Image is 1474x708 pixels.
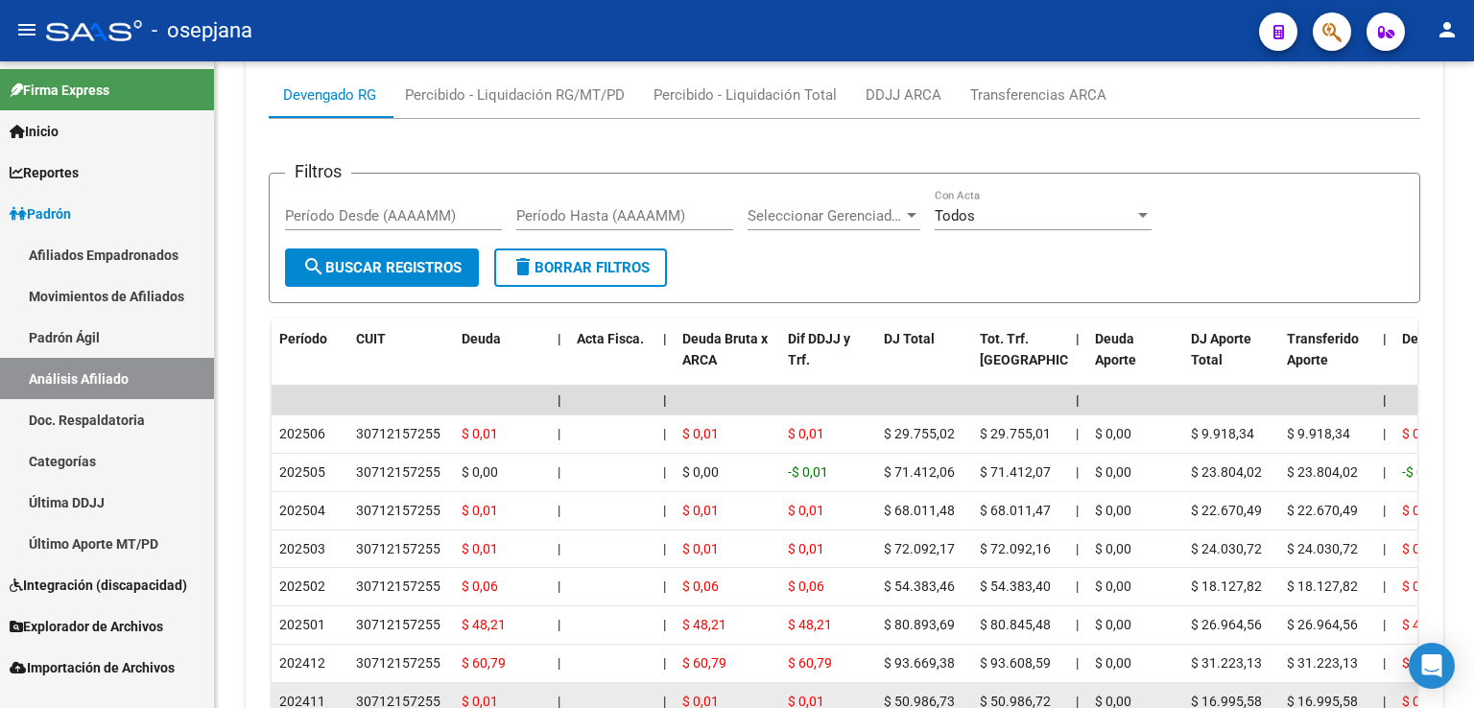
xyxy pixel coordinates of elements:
span: | [558,541,560,556]
span: $ 80.845,48 [980,617,1051,632]
button: Buscar Registros [285,248,479,287]
span: Acta Fisca. [577,331,644,346]
span: | [663,503,666,518]
span: $ 0,00 [1095,464,1131,480]
span: | [1383,426,1386,441]
div: Devengado RG [283,84,376,106]
span: Importación de Archivos [10,657,175,678]
span: $ 31.223,13 [1191,655,1262,671]
span: $ 80.893,69 [884,617,955,632]
span: | [663,617,666,632]
span: $ 0,01 [462,426,498,441]
span: Inicio [10,121,59,142]
span: $ 29.755,01 [980,426,1051,441]
span: $ 48,20 [1402,617,1446,632]
mat-icon: person [1436,18,1459,41]
span: | [663,655,666,671]
datatable-header-cell: Período [272,319,348,403]
span: Integración (discapacidad) [10,575,187,596]
span: 202412 [279,655,325,671]
span: | [1076,331,1080,346]
span: $ 0,01 [682,541,719,556]
span: | [1076,578,1079,594]
span: | [1383,503,1386,518]
datatable-header-cell: Deuda Bruta x ARCA [675,319,780,403]
span: | [1383,617,1386,632]
span: $ 0,06 [1402,578,1438,594]
span: 202506 [279,426,325,441]
span: $ 48,21 [682,617,726,632]
span: 202505 [279,464,325,480]
span: | [1383,655,1386,671]
span: $ 71.412,07 [980,464,1051,480]
span: $ 72.092,17 [884,541,955,556]
span: Explorador de Archivos [10,616,163,637]
div: 30712157255 [356,652,440,674]
span: $ 0,00 [1095,541,1131,556]
datatable-header-cell: | [550,319,569,403]
span: | [663,578,666,594]
span: | [558,331,561,346]
span: | [558,426,560,441]
span: $ 0,00 [1095,426,1131,441]
span: Padrón [10,203,71,224]
span: | [558,578,560,594]
span: | [1076,541,1079,556]
span: $ 24.030,72 [1191,541,1262,556]
span: Transferido Aporte [1287,331,1359,368]
datatable-header-cell: Dif DDJJ y Trf. [780,319,876,403]
span: Borrar Filtros [511,259,650,276]
span: DJ Aporte Total [1191,331,1251,368]
button: Borrar Filtros [494,248,667,287]
datatable-header-cell: | [1068,319,1087,403]
span: $ 0,01 [1402,541,1438,556]
span: $ 0,00 [1095,655,1131,671]
span: | [558,655,560,671]
span: | [663,331,667,346]
span: $ 0,01 [1402,503,1438,518]
span: | [1383,541,1386,556]
span: Seleccionar Gerenciador [748,207,903,224]
span: $ 0,01 [788,426,824,441]
span: $ 0,00 [1095,503,1131,518]
span: $ 0,06 [788,578,824,594]
mat-icon: menu [15,18,38,41]
span: $ 0,00 [1095,578,1131,594]
span: $ 0,00 [682,464,719,480]
div: Percibido - Liquidación Total [654,84,837,106]
span: CUIT [356,331,386,346]
datatable-header-cell: DJ Aporte Total [1183,319,1279,403]
span: $ 60,79 [788,655,832,671]
div: Transferencias ARCA [970,84,1106,106]
span: Tot. Trf. [GEOGRAPHIC_DATA] [980,331,1110,368]
span: - osepjana [152,10,252,52]
span: | [663,392,667,408]
div: DDJJ ARCA [866,84,941,106]
span: 202502 [279,578,325,594]
span: | [1383,578,1386,594]
span: | [663,541,666,556]
span: | [1076,655,1079,671]
span: $ 0,01 [462,503,498,518]
span: Todos [935,207,975,224]
span: $ 54.383,46 [884,578,955,594]
div: 30712157255 [356,461,440,484]
span: $ 0,01 [682,426,719,441]
span: | [1076,392,1080,408]
span: $ 93.669,38 [884,655,955,671]
span: | [1383,464,1386,480]
span: $ 0,06 [682,578,719,594]
span: $ 0,01 [1402,426,1438,441]
div: 30712157255 [356,538,440,560]
span: | [558,617,560,632]
span: DJ Total [884,331,935,346]
span: $ 72.092,16 [980,541,1051,556]
span: $ 0,01 [682,503,719,518]
h3: Filtros [285,158,351,185]
span: Firma Express [10,80,109,101]
span: $ 18.127,82 [1191,578,1262,594]
span: Dif DDJJ y Trf. [788,331,850,368]
span: $ 0,01 [462,541,498,556]
span: | [558,503,560,518]
span: $ 71.412,06 [884,464,955,480]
